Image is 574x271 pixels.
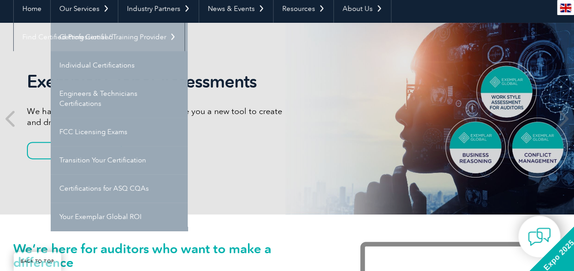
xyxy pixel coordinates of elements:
a: Certifications for ASQ CQAs [51,174,188,203]
a: Find Certified Professional / Training Provider [14,23,184,51]
a: Engineers & Technicians Certifications [51,79,188,118]
img: contact-chat.png [528,225,551,248]
p: We have partnered with TalentClick to give you a new tool to create and drive high-performance teams [27,106,287,128]
a: FCC Licensing Exams [51,118,188,146]
a: Individual Certifications [51,51,188,79]
a: Your Exemplar Global ROI [51,203,188,231]
img: en [560,4,571,12]
h2: Exemplar Global Assessments [27,71,287,92]
h1: We’re here for auditors who want to make a difference [13,242,333,269]
a: Transition Your Certification [51,146,188,174]
a: BACK TO TOP [14,252,61,271]
a: Learn More [27,142,122,159]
